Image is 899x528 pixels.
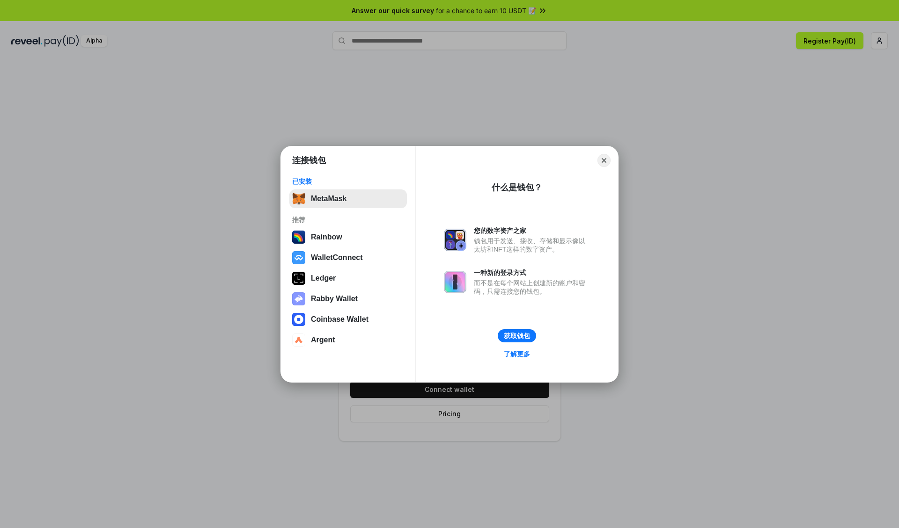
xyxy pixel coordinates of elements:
[474,226,590,235] div: 您的数字资产之家
[289,310,407,329] button: Coinbase Wallet
[292,333,305,347] img: svg+xml,%3Csvg%20width%3D%2228%22%20height%3D%2228%22%20viewBox%3D%220%200%2028%2028%22%20fill%3D...
[292,216,404,224] div: 推荐
[311,274,336,282] div: Ledger
[311,253,363,262] div: WalletConnect
[292,192,305,205] img: svg+xml,%3Csvg%20fill%3D%22none%22%20height%3D%2233%22%20viewBox%3D%220%200%2035%2033%22%20width%...
[292,177,404,186] div: 已安装
[444,271,466,293] img: svg+xml,%3Csvg%20xmlns%3D%22http%3A%2F%2Fwww.w3.org%2F2000%2Fsvg%22%20fill%3D%22none%22%20viewBox...
[289,189,407,208] button: MetaMask
[289,331,407,349] button: Argent
[289,269,407,288] button: Ledger
[311,195,346,203] div: MetaMask
[289,228,407,246] button: Rainbow
[444,229,466,251] img: svg+xml,%3Csvg%20xmlns%3D%22http%3A%2F%2Fwww.w3.org%2F2000%2Fsvg%22%20fill%3D%22none%22%20viewBox...
[311,233,342,241] div: Rainbow
[474,237,590,253] div: 钱包用于发送、接收、存储和显示像以太坊和NFT这样的数字资产。
[289,289,407,308] button: Rabby Wallet
[597,154,611,167] button: Close
[311,336,335,344] div: Argent
[311,315,368,324] div: Coinbase Wallet
[474,279,590,296] div: 而不是在每个网站上创建新的账户和密码，只需连接您的钱包。
[498,348,536,360] a: 了解更多
[292,313,305,326] img: svg+xml,%3Csvg%20width%3D%2228%22%20height%3D%2228%22%20viewBox%3D%220%200%2028%2028%22%20fill%3D...
[504,332,530,340] div: 获取钱包
[289,248,407,267] button: WalletConnect
[292,231,305,244] img: svg+xml,%3Csvg%20width%3D%22120%22%20height%3D%22120%22%20viewBox%3D%220%200%20120%20120%22%20fil...
[292,155,326,166] h1: 连接钱包
[292,272,305,285] img: svg+xml,%3Csvg%20xmlns%3D%22http%3A%2F%2Fwww.w3.org%2F2000%2Fsvg%22%20width%3D%2228%22%20height%3...
[474,268,590,277] div: 一种新的登录方式
[498,329,536,342] button: 获取钱包
[311,295,358,303] div: Rabby Wallet
[504,350,530,358] div: 了解更多
[292,251,305,264] img: svg+xml,%3Csvg%20width%3D%2228%22%20height%3D%2228%22%20viewBox%3D%220%200%2028%2028%22%20fill%3D...
[292,292,305,305] img: svg+xml,%3Csvg%20xmlns%3D%22http%3A%2F%2Fwww.w3.org%2F2000%2Fsvg%22%20fill%3D%22none%22%20viewBox...
[492,182,542,193] div: 什么是钱包？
